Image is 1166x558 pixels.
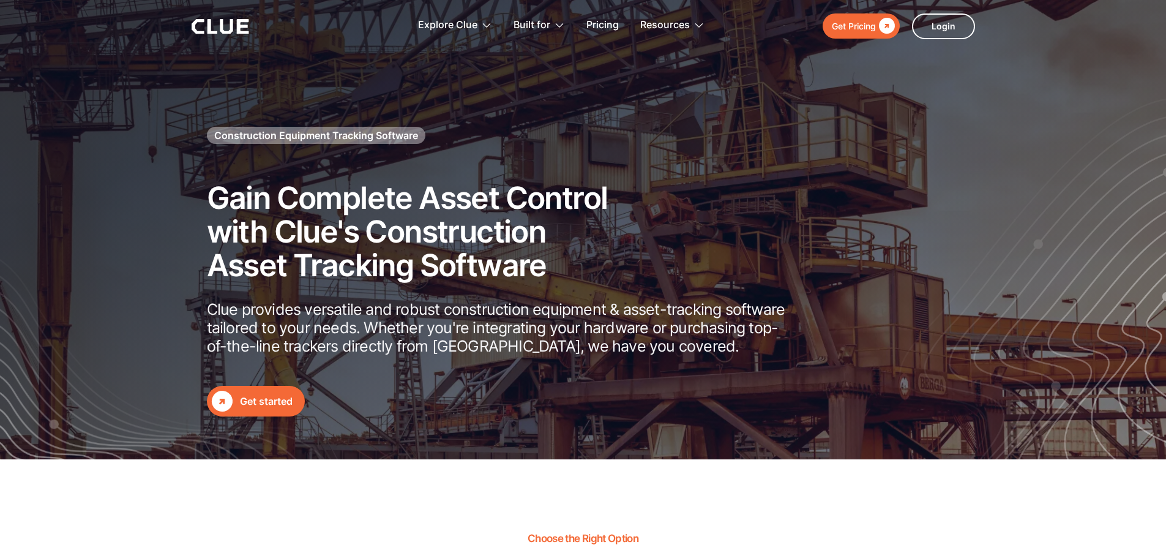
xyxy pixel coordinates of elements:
[240,394,293,409] div: Get started
[418,6,477,45] div: Explore Clue
[912,13,975,39] a: Login
[586,6,619,45] a: Pricing
[823,13,900,39] a: Get Pricing
[895,96,1166,459] img: Construction fleet management software
[207,181,629,282] h2: Gain Complete Asset Control with Clue's Construction Asset Tracking Software
[876,18,895,34] div: 
[514,6,565,45] div: Built for
[212,391,233,412] div: 
[418,6,492,45] div: Explore Clue
[207,300,788,355] p: Clue provides versatile and robust construction equipment & asset-tracking software tailored to y...
[207,386,305,417] a: Get started
[528,533,638,545] h2: Choose the Right Option
[640,6,690,45] div: Resources
[832,18,876,34] div: Get Pricing
[514,6,550,45] div: Built for
[640,6,704,45] div: Resources
[214,129,418,142] h1: Construction Equipment Tracking Software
